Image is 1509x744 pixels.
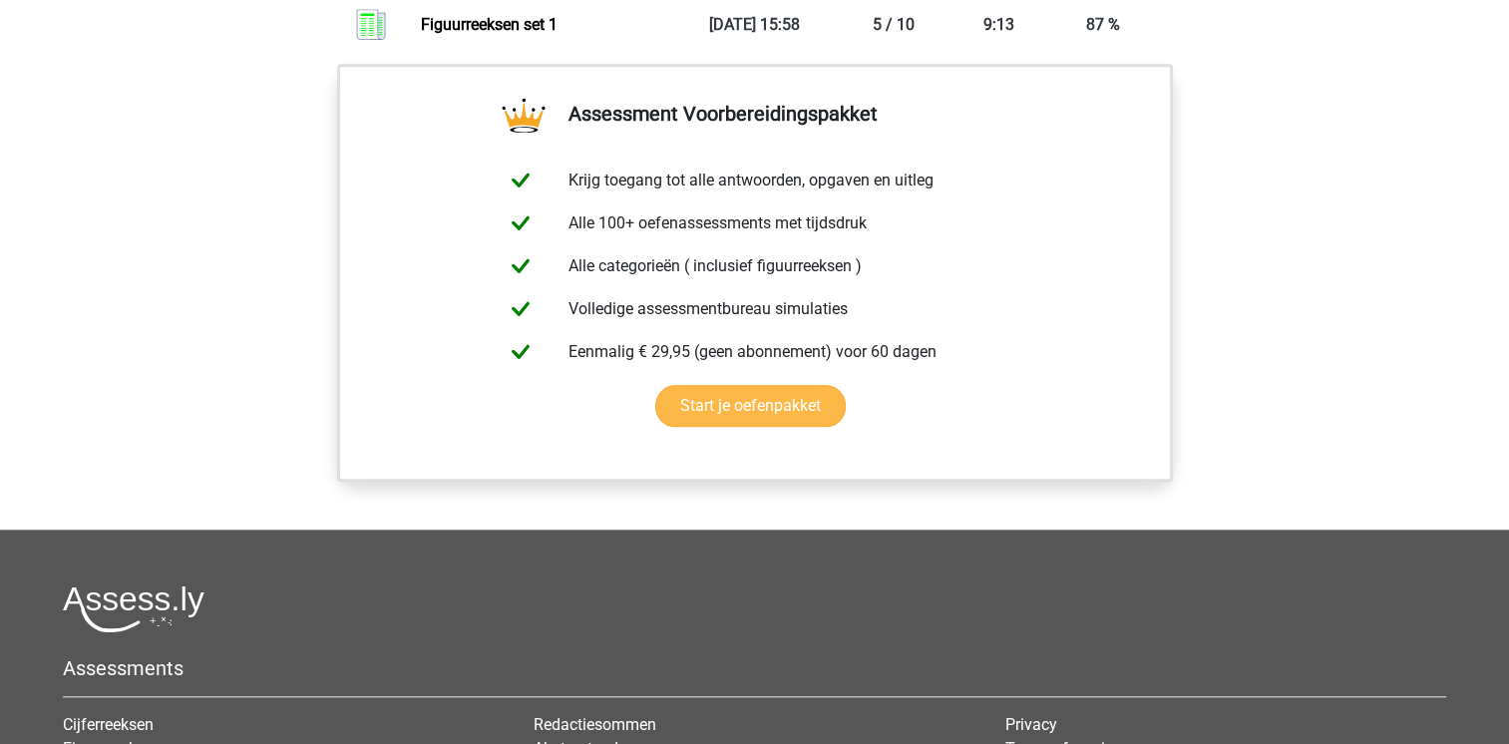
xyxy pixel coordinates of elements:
a: Start je oefenpakket [655,385,846,427]
h5: Assessments [63,656,1446,680]
img: Assessly logo [63,585,204,632]
a: Redactiesommen [534,715,656,734]
a: Privacy [1005,715,1057,734]
a: Figuurreeksen set 1 [421,15,558,34]
a: Cijferreeksen [63,715,154,734]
